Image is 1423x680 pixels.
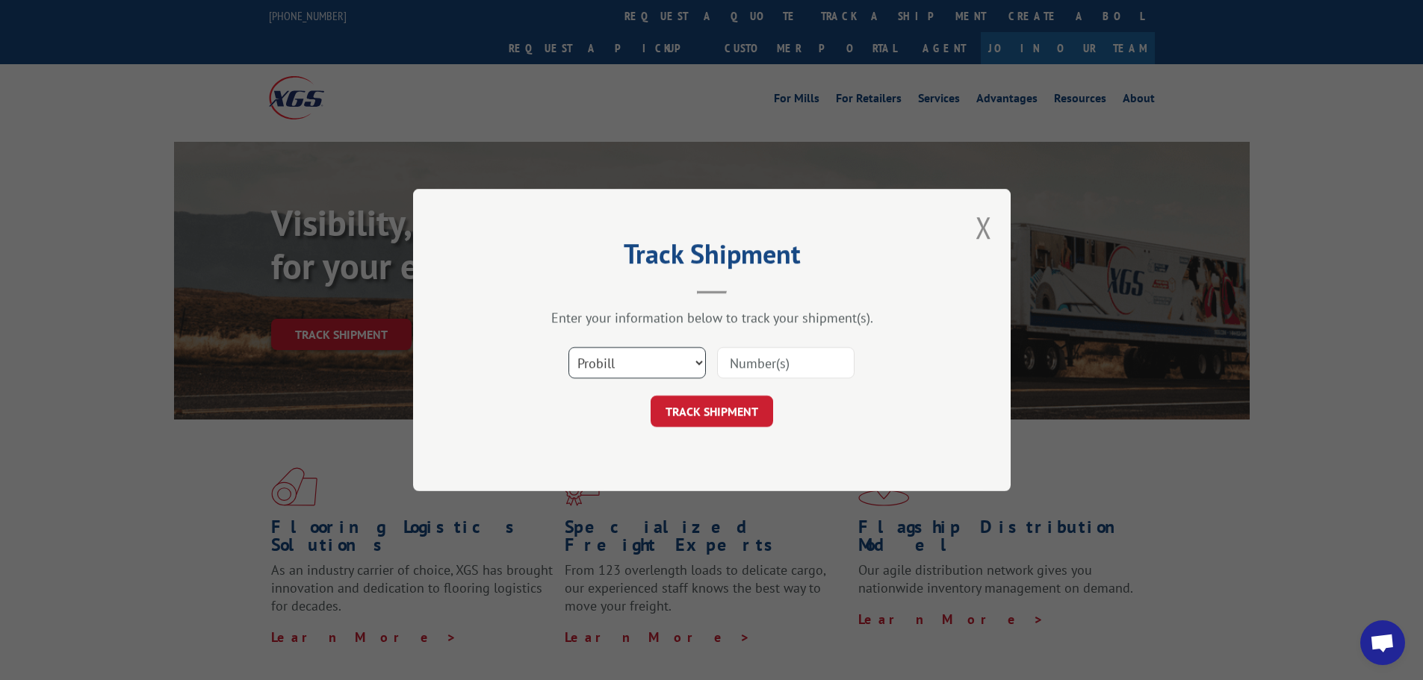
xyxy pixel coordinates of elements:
div: Enter your information below to track your shipment(s). [488,309,936,326]
button: TRACK SHIPMENT [651,396,773,427]
h2: Track Shipment [488,243,936,272]
div: Open chat [1360,620,1405,665]
input: Number(s) [717,347,855,378]
button: Close modal [976,208,992,247]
